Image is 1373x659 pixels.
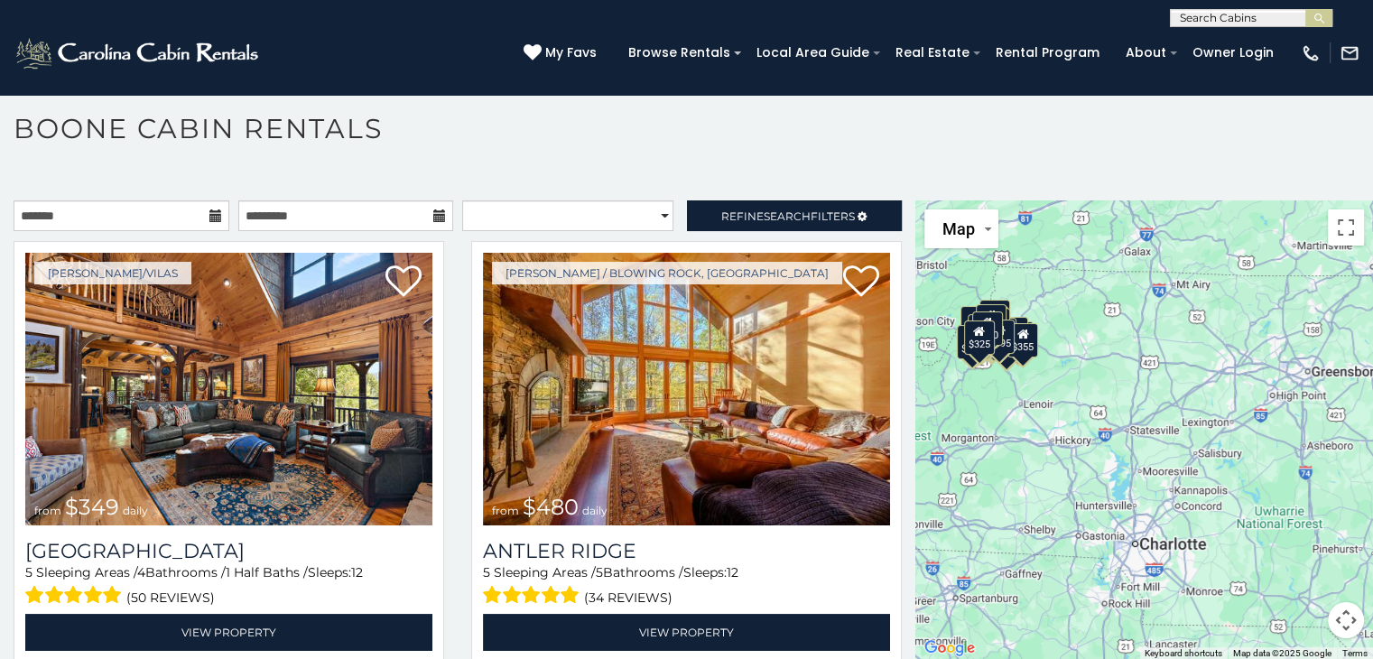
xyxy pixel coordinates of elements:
[687,200,903,231] a: RefineSearchFilters
[924,209,998,248] button: Change map style
[1328,209,1364,246] button: Toggle fullscreen view
[984,320,1015,354] div: $695
[886,39,979,67] a: Real Estate
[25,564,32,580] span: 5
[843,264,879,302] a: Add to favorites
[990,326,1021,360] div: $350
[351,564,363,580] span: 12
[137,564,145,580] span: 4
[483,563,890,609] div: Sleeping Areas / Bathrooms / Sleeps:
[1342,648,1368,658] a: Terms
[483,564,490,580] span: 5
[25,253,432,525] a: Diamond Creek Lodge from $349 daily
[1007,323,1038,357] div: $355
[997,317,1028,351] div: $930
[65,494,119,520] span: $349
[226,564,308,580] span: 1 Half Baths /
[582,504,608,517] span: daily
[960,305,991,339] div: $305
[483,253,890,525] img: Antler Ridge
[123,504,148,517] span: daily
[619,39,739,67] a: Browse Rentals
[523,494,579,520] span: $480
[483,614,890,651] a: View Property
[385,264,422,302] a: Add to favorites
[25,614,432,651] a: View Property
[25,253,432,525] img: Diamond Creek Lodge
[747,39,878,67] a: Local Area Guide
[942,219,975,238] span: Map
[1340,43,1359,63] img: mail-regular-white.png
[1183,39,1283,67] a: Owner Login
[524,43,601,63] a: My Favs
[492,504,519,517] span: from
[979,299,1009,333] div: $525
[492,262,842,284] a: [PERSON_NAME] / Blowing Rock, [GEOGRAPHIC_DATA]
[721,209,855,223] span: Refine Filters
[1117,39,1175,67] a: About
[126,586,215,609] span: (50 reviews)
[1233,648,1331,658] span: Map data ©2025 Google
[1301,43,1321,63] img: phone-regular-white.png
[987,39,1109,67] a: Rental Program
[34,262,191,284] a: [PERSON_NAME]/Vilas
[34,504,61,517] span: from
[764,209,811,223] span: Search
[25,539,432,563] a: [GEOGRAPHIC_DATA]
[483,539,890,563] a: Antler Ridge
[25,539,432,563] h3: Diamond Creek Lodge
[596,564,603,580] span: 5
[14,35,264,71] img: White-1-2.png
[483,253,890,525] a: Antler Ridge from $480 daily
[971,311,1002,346] div: $210
[25,563,432,609] div: Sleeping Areas / Bathrooms / Sleeps:
[975,303,1006,338] div: $320
[584,586,673,609] span: (34 reviews)
[727,564,738,580] span: 12
[956,325,987,359] div: $375
[1328,602,1364,638] button: Map camera controls
[545,43,597,62] span: My Favs
[963,320,994,354] div: $325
